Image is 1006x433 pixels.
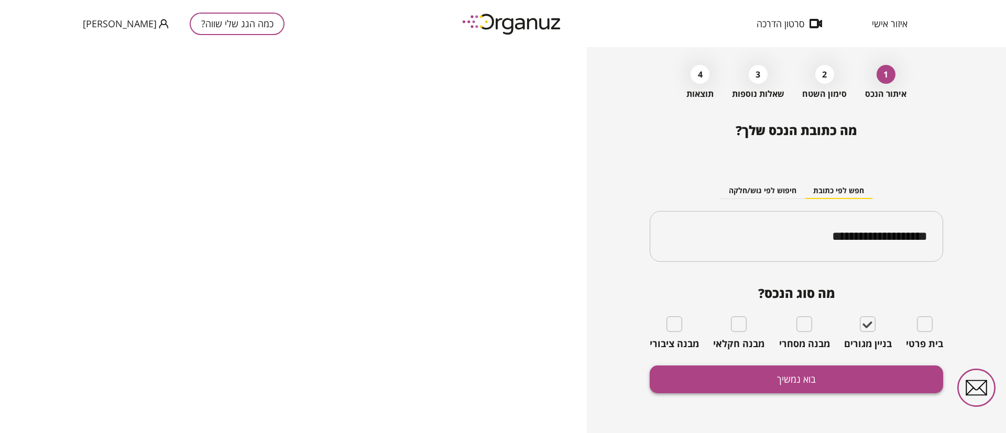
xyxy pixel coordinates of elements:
span: מבנה חקלאי [713,338,764,350]
button: איזור אישי [856,18,923,29]
span: [PERSON_NAME] [83,18,157,29]
div: 3 [749,65,768,84]
button: [PERSON_NAME] [83,17,169,30]
button: כמה הגג שלי שווה? [190,13,285,35]
div: 4 [691,65,709,84]
button: בוא נמשיך [650,365,943,393]
div: 2 [815,65,834,84]
button: חפש לפי כתובת [805,183,872,199]
span: איזור אישי [872,18,907,29]
span: מה סוג הנכס? [650,286,943,301]
span: בניין מגורים [844,338,892,350]
img: logo [455,9,570,38]
button: חיפוש לפי גוש/חלקה [720,183,805,199]
span: סימון השטח [802,89,847,99]
span: מבנה ציבורי [650,338,699,350]
span: שאלות נוספות [732,89,784,99]
span: מבנה מסחרי [779,338,830,350]
button: סרטון הדרכה [741,18,838,29]
span: סרטון הדרכה [757,18,804,29]
span: בית פרטי [906,338,943,350]
div: 1 [877,65,895,84]
span: מה כתובת הנכס שלך? [736,121,857,139]
span: איתור הנכס [865,89,906,99]
span: תוצאות [686,89,714,99]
